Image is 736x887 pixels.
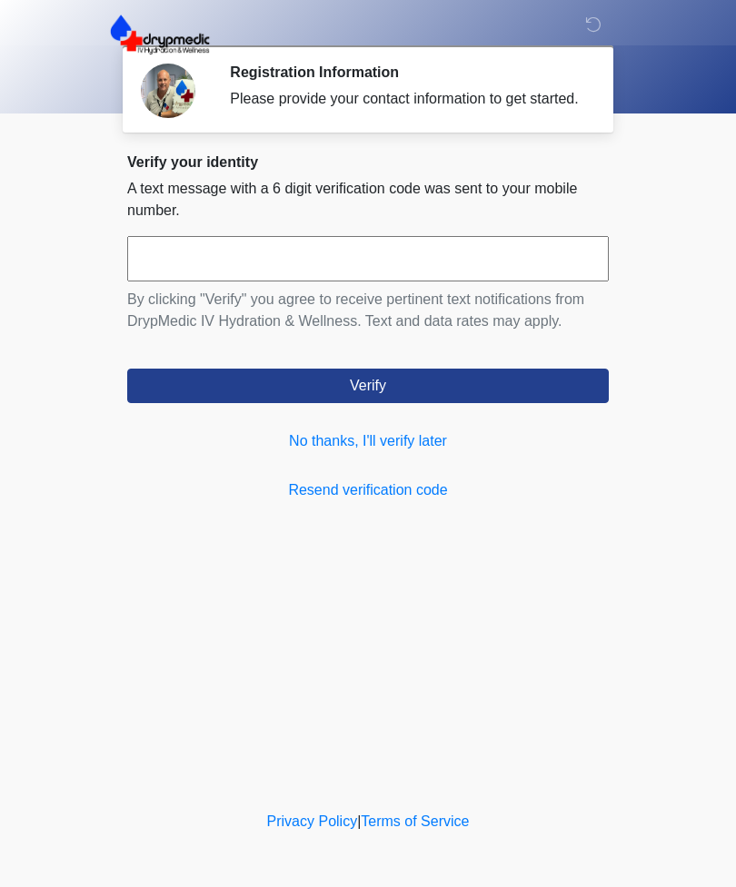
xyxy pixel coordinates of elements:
[357,813,361,829] a: |
[127,153,609,171] h2: Verify your identity
[109,14,211,55] img: DrypMedic IV Hydration & Wellness Logo
[141,64,195,118] img: Agent Avatar
[127,178,609,222] p: A text message with a 6 digit verification code was sent to your mobile number.
[361,813,469,829] a: Terms of Service
[230,64,582,81] h2: Registration Information
[267,813,358,829] a: Privacy Policy
[230,88,582,110] div: Please provide your contact information to get started.
[127,289,609,332] p: By clicking "Verify" you agree to receive pertinent text notifications from DrypMedic IV Hydratio...
[127,369,609,403] button: Verify
[127,479,609,501] a: Resend verification code
[127,430,609,452] a: No thanks, I'll verify later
